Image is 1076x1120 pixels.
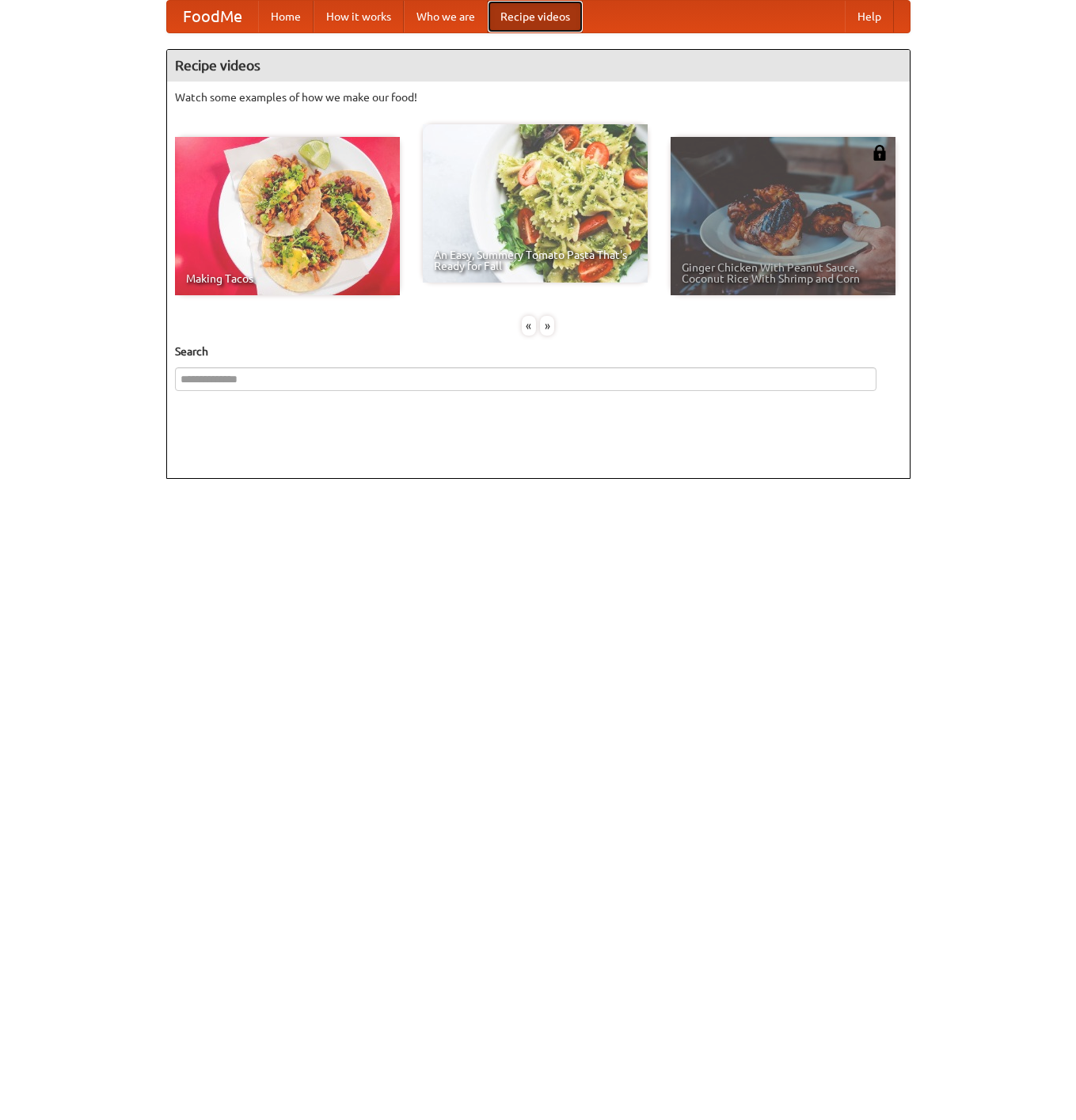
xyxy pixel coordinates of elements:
img: 483408.png [872,145,888,161]
h4: Recipe videos [167,50,910,82]
a: How it works [314,1,404,32]
div: » [540,316,554,336]
div: « [522,316,536,336]
span: An Easy, Summery Tomato Pasta That's Ready for Fall [434,249,637,271]
a: FoodMe [167,1,258,32]
a: Help [845,1,894,32]
a: Who we are [404,1,488,32]
a: Making Tacos [175,137,400,295]
h5: Search [175,344,902,359]
p: Watch some examples of how we make our food! [175,89,902,105]
a: An Easy, Summery Tomato Pasta That's Ready for Fall [423,124,648,283]
a: Home [258,1,314,32]
a: Recipe videos [488,1,583,32]
span: Making Tacos [186,273,389,284]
